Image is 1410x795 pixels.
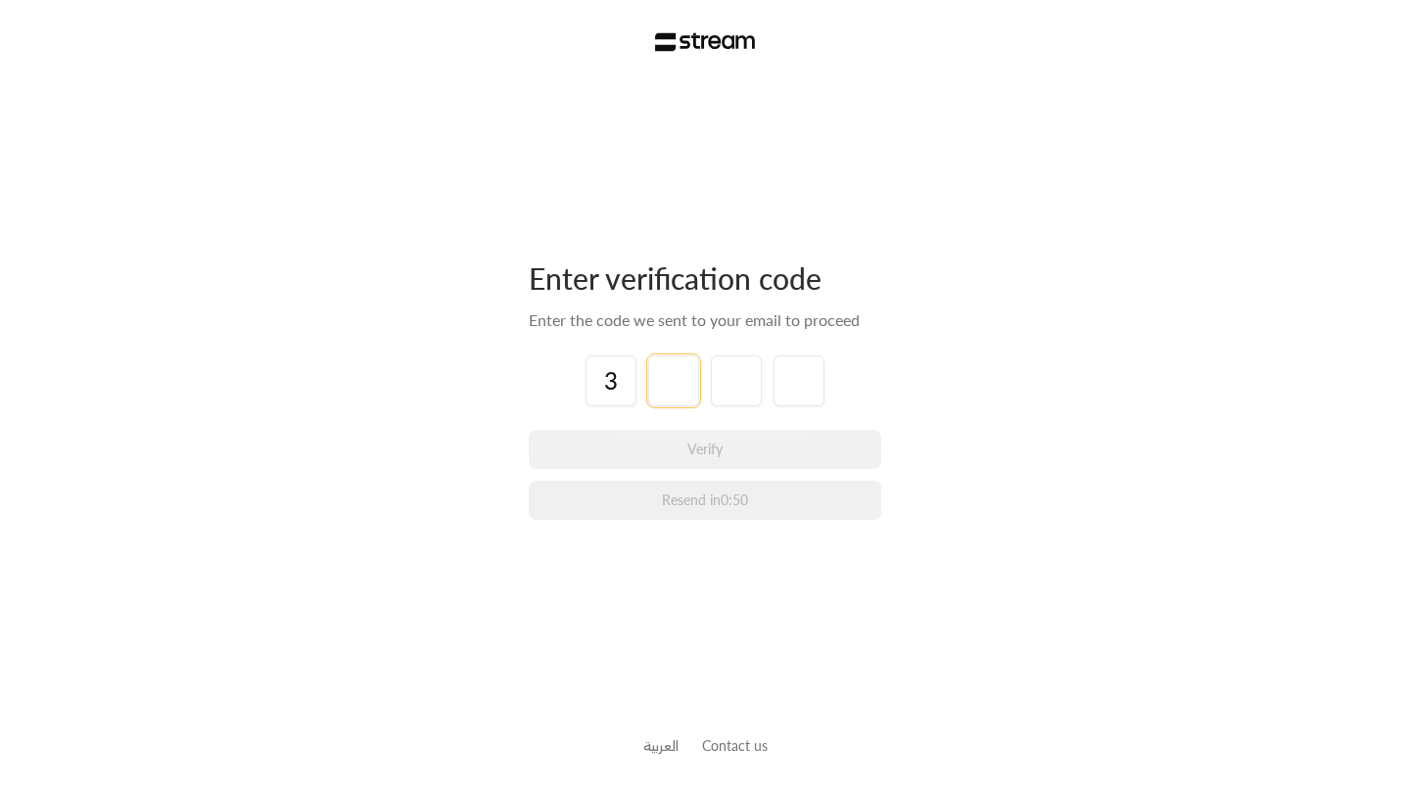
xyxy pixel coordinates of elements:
[702,735,768,756] button: Contact us
[702,737,768,754] a: Contact us
[529,259,881,297] div: Enter verification code
[643,727,679,764] a: العربية
[655,32,756,52] img: Stream Logo
[529,308,881,332] div: Enter the code we sent to your email to proceed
